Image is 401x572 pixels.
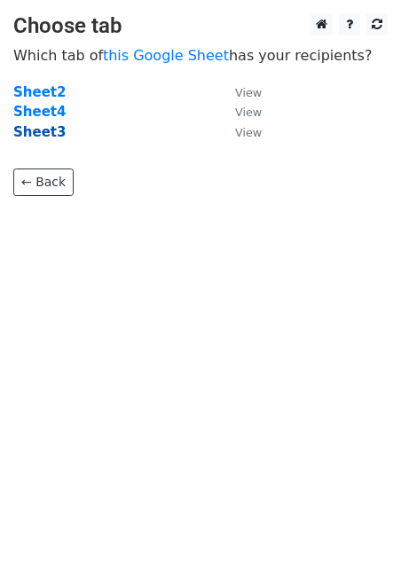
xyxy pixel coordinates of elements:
h3: Choose tab [13,13,388,39]
a: View [217,104,262,120]
small: View [235,106,262,119]
a: Sheet3 [13,124,66,140]
p: Which tab of has your recipients? [13,46,388,65]
small: View [235,86,262,99]
a: this Google Sheet [103,47,229,64]
a: Sheet4 [13,104,66,120]
iframe: Chat Widget [312,487,401,572]
small: View [235,126,262,139]
a: View [217,124,262,140]
a: ← Back [13,168,74,196]
a: View [217,84,262,100]
a: Sheet2 [13,84,66,100]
